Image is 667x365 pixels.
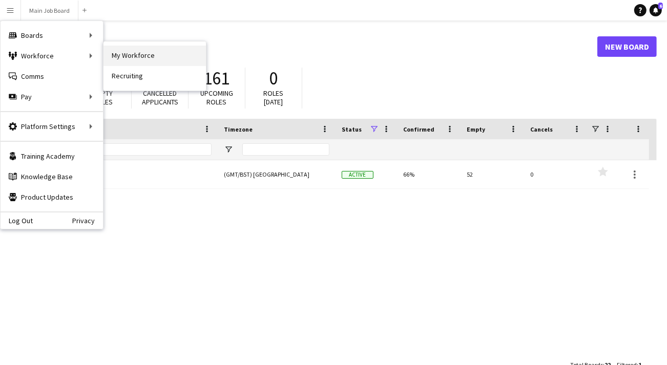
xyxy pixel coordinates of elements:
a: Privacy [72,217,103,225]
span: Cancelled applicants [142,89,178,106]
span: Active [342,171,373,179]
span: 6 [658,3,663,9]
span: 161 [204,67,230,90]
a: Training Academy [1,146,103,166]
div: Pay [1,87,103,107]
span: Empty [467,125,485,133]
div: 0 [524,160,588,188]
span: Status [342,125,362,133]
input: Timezone Filter Input [242,143,329,156]
div: (GMT/BST) [GEOGRAPHIC_DATA] [218,160,336,188]
div: 66% [397,160,461,188]
span: Timezone [224,125,253,133]
a: Comms [1,66,103,87]
button: Open Filter Menu [224,145,233,154]
span: Confirmed [403,125,434,133]
div: Boards [1,25,103,46]
span: 0 [269,67,278,90]
a: Main Job Board [24,160,212,189]
a: 6 [650,4,662,16]
a: Recruiting [103,66,206,87]
a: Product Updates [1,187,103,207]
div: Workforce [1,46,103,66]
a: Knowledge Base [1,166,103,187]
a: My Workforce [103,46,206,66]
span: Cancels [530,125,553,133]
div: 52 [461,160,524,188]
h1: Boards [18,39,597,54]
a: Log Out [1,217,33,225]
div: Platform Settings [1,116,103,137]
button: Main Job Board [21,1,78,20]
span: Roles [DATE] [264,89,284,106]
a: New Board [597,36,657,57]
input: Board name Filter Input [43,143,212,156]
span: Upcoming roles [200,89,233,106]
